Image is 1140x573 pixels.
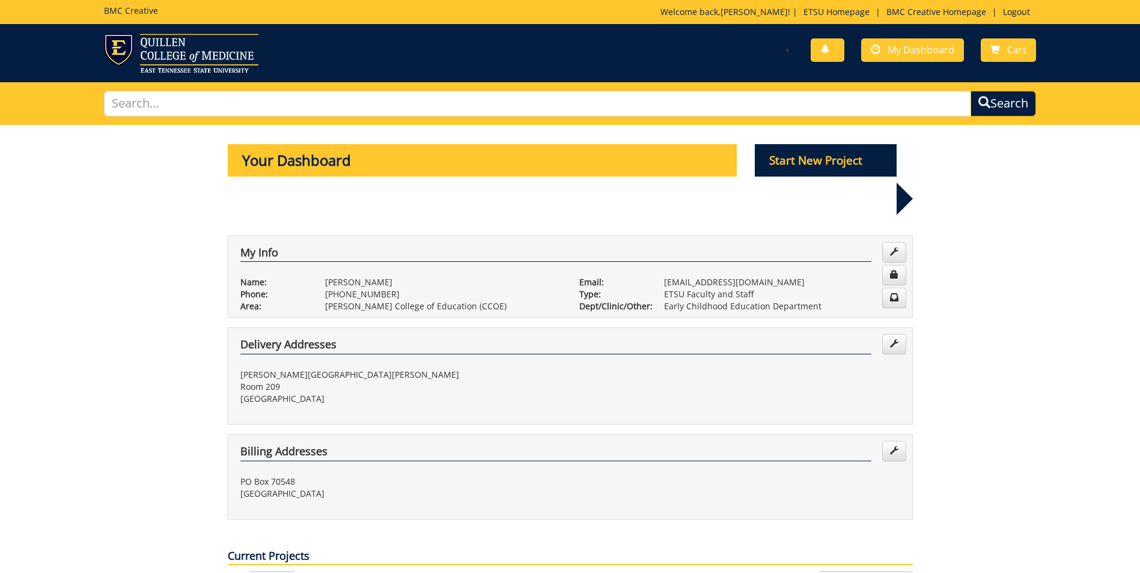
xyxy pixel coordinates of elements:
h4: My Info [240,247,871,262]
img: ETSU logo [104,34,258,73]
span: Cart [1007,43,1026,56]
p: Your Dashboard [228,144,737,177]
p: PO Box 70548 [240,476,561,488]
p: Area: [240,300,307,312]
a: [PERSON_NAME] [721,6,788,17]
p: [GEOGRAPHIC_DATA] [240,393,561,405]
p: [PHONE_NUMBER] [325,288,561,300]
p: Type: [579,288,646,300]
p: [EMAIL_ADDRESS][DOMAIN_NAME] [664,276,900,288]
p: [PERSON_NAME] [325,276,561,288]
h4: Delivery Addresses [240,339,871,354]
p: Welcome back, ! | | | [660,6,1036,18]
button: Search [971,91,1036,117]
p: Email: [579,276,646,288]
p: Dept/Clinic/Other: [579,300,646,312]
p: Phone: [240,288,307,300]
p: Early Childhood Education Department [664,300,900,312]
a: Cart [981,38,1036,62]
a: Logout [997,6,1036,17]
p: [GEOGRAPHIC_DATA] [240,488,561,500]
a: Edit Addresses [882,441,906,461]
p: Start New Project [755,144,897,177]
a: Edit Addresses [882,334,906,354]
a: Edit Info [882,242,906,262]
p: Name: [240,276,307,288]
input: Search... [104,91,971,117]
h5: BMC Creative [104,6,158,15]
p: Current Projects [228,548,913,565]
a: Start New Project [755,156,897,167]
p: ETSU Faculty and Staff [664,288,900,300]
a: Change Password [882,265,906,285]
h4: Billing Addresses [240,446,871,461]
span: My Dashboard [888,43,954,56]
a: BMC Creative Homepage [880,6,992,17]
a: My Dashboard [861,38,964,62]
p: [PERSON_NAME] College of Education (CCOE) [325,300,561,312]
a: ETSU Homepage [797,6,876,17]
p: Room 209 [240,381,561,393]
a: Change Communication Preferences [882,288,906,308]
p: [PERSON_NAME][GEOGRAPHIC_DATA][PERSON_NAME] [240,369,561,381]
